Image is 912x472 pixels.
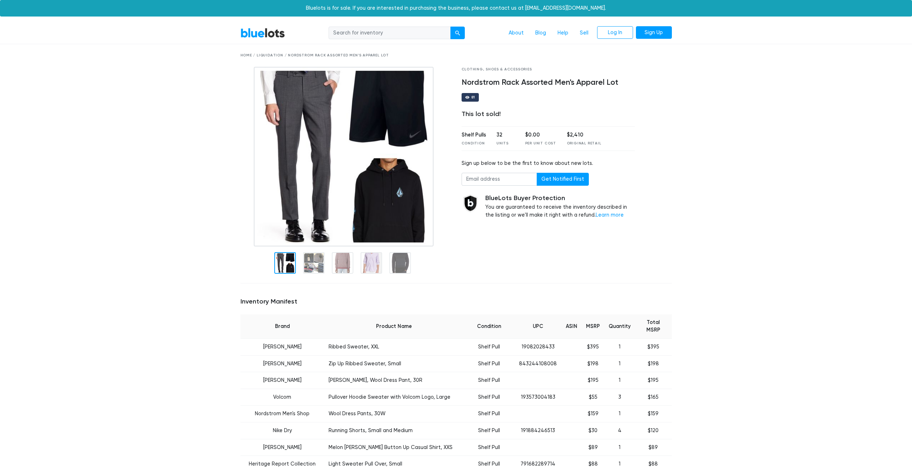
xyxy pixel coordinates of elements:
td: $395 [582,339,604,356]
td: 1 [604,439,635,456]
input: Search for inventory [329,27,451,40]
td: $159 [582,406,604,422]
td: 4 [604,422,635,439]
td: $159 [635,406,672,422]
td: Shelf Pull [463,422,514,439]
th: Brand [240,314,325,339]
h5: Inventory Manifest [240,298,672,306]
td: [PERSON_NAME] [240,372,325,389]
td: 843244108008 [514,355,562,372]
td: [PERSON_NAME], Wool Dress Pant, 30R [324,372,463,389]
div: Units [496,141,514,146]
th: ASIN [562,314,582,339]
td: $89 [635,439,672,456]
td: $30 [582,422,604,439]
td: Melon [PERSON_NAME] Button Up Casual Shirt, XXS [324,439,463,456]
div: Condition [462,141,486,146]
a: Learn more [596,212,624,218]
h5: BlueLots Buyer Protection [485,194,635,202]
td: $195 [582,372,604,389]
td: $198 [635,355,672,372]
td: Shelf Pull [463,389,514,406]
td: 1 [604,372,635,389]
td: $120 [635,422,672,439]
a: Sign Up [636,26,672,39]
button: Get Notified First [537,173,589,186]
td: Shelf Pull [463,372,514,389]
td: Shelf Pull [463,355,514,372]
td: Shelf Pull [463,406,514,422]
td: [PERSON_NAME] [240,355,325,372]
td: $395 [635,339,672,356]
td: 3 [604,389,635,406]
img: buyer_protection_shield-3b65640a83011c7d3ede35a8e5a80bfdfaa6a97447f0071c1475b91a4b0b3d01.png [462,194,480,212]
td: $165 [635,389,672,406]
td: [PERSON_NAME] [240,439,325,456]
div: Clothing, Shoes & Accessories [462,67,635,72]
td: 19082028433 [514,339,562,356]
th: Product Name [324,314,463,339]
a: Log In [597,26,633,39]
th: Total MSRP [635,314,672,339]
h4: Nordstrom Rack Assorted Men's Apparel Lot [462,78,635,87]
img: cab9785f-ef59-4e2b-b7d5-6da6cf1e1739-1592549014.jpg [254,67,434,246]
div: This lot sold! [462,110,635,118]
td: 191884246513 [514,422,562,439]
div: Home / Liquidation / Nordstrom Rack Assorted Men's Apparel Lot [240,53,672,58]
div: You are guaranteed to receive the inventory described in the listing or we'll make it right with ... [485,194,635,219]
td: $195 [635,372,672,389]
a: Sell [574,26,594,40]
td: Volcom [240,389,325,406]
td: $55 [582,389,604,406]
th: MSRP [582,314,604,339]
div: Per Unit Cost [525,141,556,146]
td: Nike Dry [240,422,325,439]
div: $2,410 [567,131,601,139]
td: Pullover Hoodie Sweater with Volcom Logo, Large [324,389,463,406]
td: Ribbed Sweater, XXL [324,339,463,356]
a: BlueLots [240,28,285,38]
div: Shelf Pulls [462,131,486,139]
td: 193573004183 [514,389,562,406]
td: Shelf Pull [463,439,514,456]
a: Help [552,26,574,40]
td: Running Shorts, Small and Medium [324,422,463,439]
td: Shelf Pull [463,339,514,356]
th: Quantity [604,314,635,339]
td: 1 [604,355,635,372]
a: About [503,26,530,40]
td: Wool Dress Pants, 30W [324,406,463,422]
div: Original Retail [567,141,601,146]
div: Sign up below to be the first to know about new lots. [462,159,635,167]
th: Condition [463,314,514,339]
td: 1 [604,339,635,356]
td: $198 [582,355,604,372]
div: 81 [471,96,476,99]
td: Nordstrom Men's Shop [240,406,325,422]
td: $89 [582,439,604,456]
th: UPC [514,314,562,339]
td: 1 [604,406,635,422]
td: Zip Up Ribbed Sweater, Small [324,355,463,372]
div: 32 [496,131,514,139]
input: Email address [462,173,537,186]
a: Blog [530,26,552,40]
td: [PERSON_NAME] [240,339,325,356]
div: $0.00 [525,131,556,139]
